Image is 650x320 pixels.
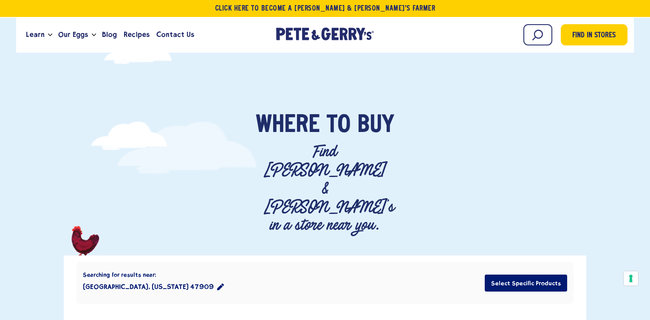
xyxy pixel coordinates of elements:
span: Blog [102,29,117,40]
span: Buy [357,113,394,138]
span: Our Eggs [58,29,88,40]
span: To [327,113,350,138]
span: Recipes [124,29,150,40]
a: Learn [23,23,48,46]
span: Find in Stores [572,30,616,42]
button: Your consent preferences for tracking technologies [624,271,638,286]
a: Our Eggs [55,23,91,46]
p: Find [PERSON_NAME] & [PERSON_NAME]'s in a store near you. [264,143,386,234]
span: Learn [26,29,45,40]
a: Find in Stores [561,24,627,45]
a: Recipes [120,23,153,46]
button: Open the dropdown menu for Learn [48,34,52,36]
input: Search [523,24,552,45]
span: Contact Us [156,29,194,40]
a: Contact Us [153,23,198,46]
span: Where [256,113,320,138]
a: Blog [99,23,120,46]
button: Open the dropdown menu for Our Eggs [92,34,96,36]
